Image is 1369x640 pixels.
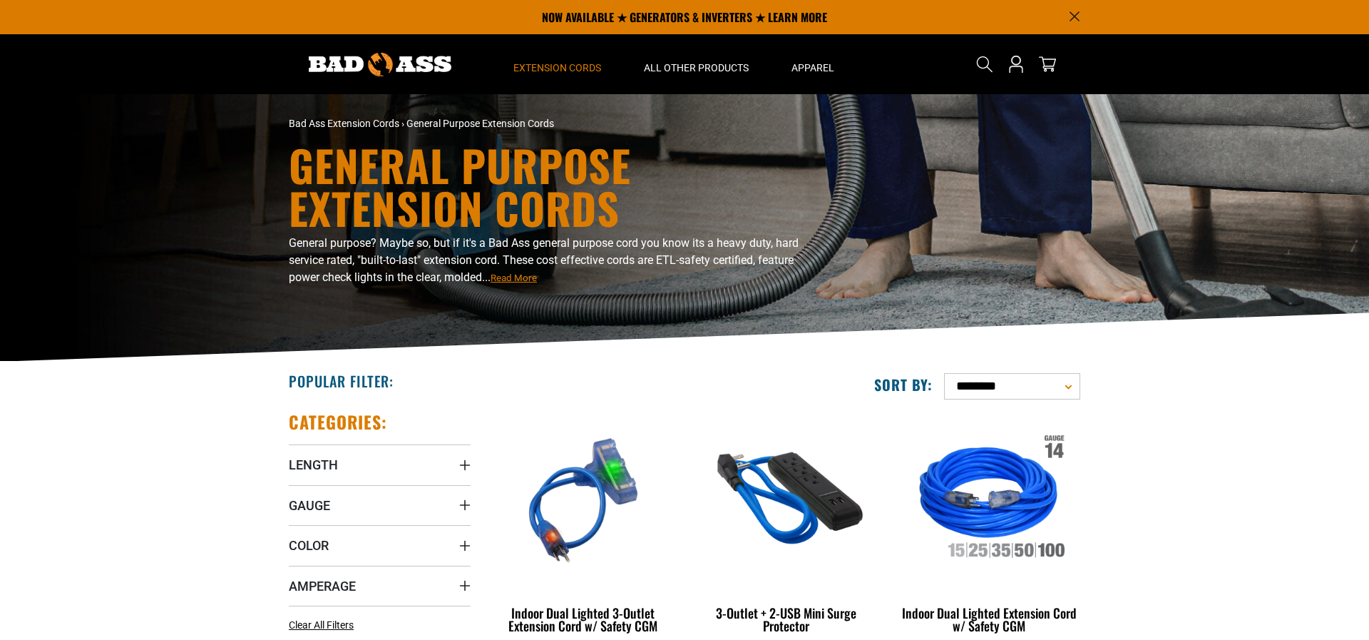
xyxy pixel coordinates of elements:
[289,116,809,131] nav: breadcrumbs
[622,34,770,94] summary: All Other Products
[289,235,809,286] p: General purpose? Maybe so, but if it's a Bad Ass general purpose cord you know its a heavy duty, ...
[791,61,834,74] span: Apparel
[289,618,359,633] a: Clear All Filters
[309,53,451,76] img: Bad Ass Extension Cords
[289,566,471,606] summary: Amperage
[898,606,1080,632] div: Indoor Dual Lighted Extension Cord w/ Safety CGM
[289,372,394,390] h2: Popular Filter:
[289,619,354,631] span: Clear All Filters
[289,445,471,484] summary: Length
[492,34,622,94] summary: Extension Cords
[493,418,673,582] img: blue
[874,375,933,394] label: Sort by:
[492,606,674,632] div: Indoor Dual Lighted 3-Outlet Extension Cord w/ Safety CGM
[899,418,1079,582] img: Indoor Dual Lighted Extension Cord w/ Safety CGM
[973,53,996,76] summary: Search
[513,61,601,74] span: Extension Cords
[289,537,329,554] span: Color
[406,118,554,129] span: General Purpose Extension Cords
[644,61,749,74] span: All Other Products
[289,485,471,525] summary: Gauge
[289,143,809,229] h1: General Purpose Extension Cords
[289,411,387,433] h2: Categories:
[695,606,877,632] div: 3-Outlet + 2-USB Mini Surge Protector
[770,34,856,94] summary: Apparel
[401,118,404,129] span: ›
[289,457,338,473] span: Length
[696,418,876,582] img: blue
[289,497,330,514] span: Gauge
[491,273,537,283] span: Read More
[289,525,471,565] summary: Color
[289,118,399,129] a: Bad Ass Extension Cords
[289,578,356,594] span: Amperage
